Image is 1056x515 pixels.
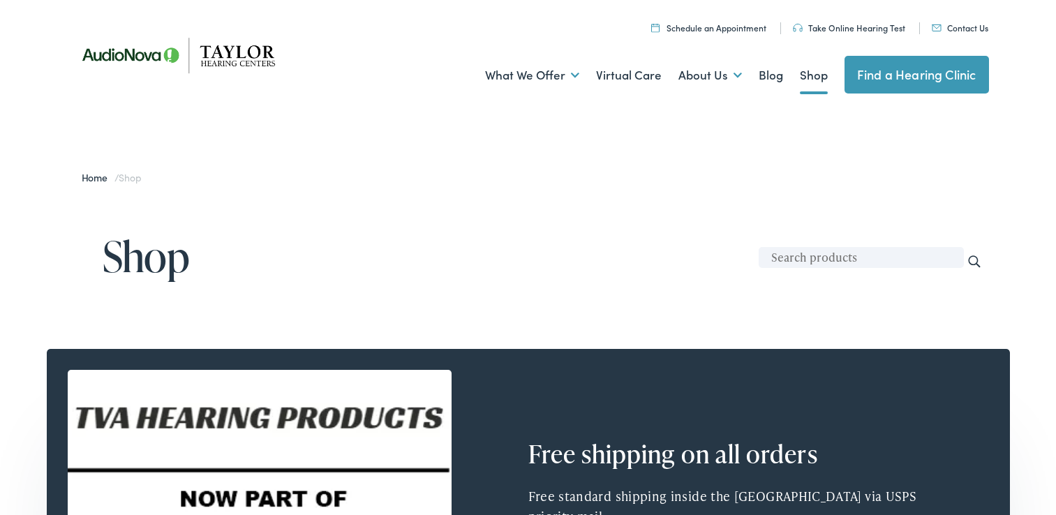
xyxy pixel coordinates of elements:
[103,233,989,279] h1: Shop
[119,170,141,184] span: Shop
[759,50,783,101] a: Blog
[759,247,964,268] input: Search products
[793,24,803,32] img: utility icon
[678,50,742,101] a: About Us
[651,23,660,32] img: utility icon
[651,22,766,33] a: Schedule an Appointment
[596,50,662,101] a: Virtual Care
[845,56,989,94] a: Find a Hearing Clinic
[932,22,988,33] a: Contact Us
[793,22,905,33] a: Take Online Hearing Test
[932,24,942,31] img: utility icon
[528,439,891,469] h2: Free shipping on all orders
[82,170,114,184] a: Home
[82,170,142,184] span: /
[967,254,982,269] input: Search
[485,50,579,101] a: What We Offer
[800,50,828,101] a: Shop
